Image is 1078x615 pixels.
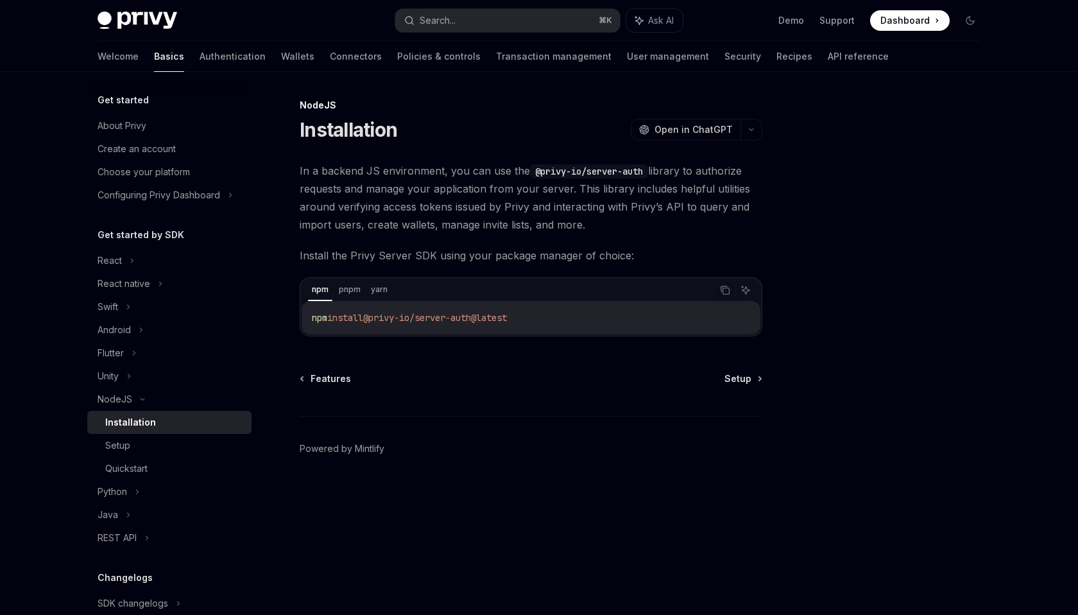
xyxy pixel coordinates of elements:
[105,438,130,453] div: Setup
[300,162,762,234] span: In a backend JS environment, you can use the library to authorize requests and manage your applic...
[778,14,804,27] a: Demo
[363,312,507,324] span: @privy-io/server-auth@latest
[98,299,118,315] div: Swift
[717,282,733,299] button: Copy the contents from the code block
[631,119,740,141] button: Open in ChatGPT
[330,41,382,72] a: Connectors
[335,282,364,297] div: pnpm
[98,276,150,291] div: React native
[105,461,148,476] div: Quickstart
[98,141,176,157] div: Create an account
[98,253,122,268] div: React
[98,164,190,180] div: Choose your platform
[327,312,363,324] span: install
[648,14,674,27] span: Ask AI
[420,13,456,28] div: Search...
[98,530,137,546] div: REST API
[98,227,184,243] h5: Get started by SDK
[395,9,620,32] button: Search...⌘K
[98,12,177,30] img: dark logo
[87,457,252,480] a: Quickstart
[87,114,252,137] a: About Privy
[724,41,761,72] a: Security
[98,92,149,108] h5: Get started
[311,372,351,385] span: Features
[367,282,391,297] div: yarn
[154,41,184,72] a: Basics
[737,282,754,299] button: Ask AI
[627,41,709,72] a: User management
[654,123,733,136] span: Open in ChatGPT
[98,322,131,338] div: Android
[98,368,119,384] div: Unity
[98,596,168,611] div: SDK changelogs
[599,15,612,26] span: ⌘ K
[530,164,648,178] code: @privy-io/server-auth
[87,160,252,184] a: Choose your platform
[300,247,762,264] span: Install the Privy Server SDK using your package manager of choice:
[626,9,683,32] button: Ask AI
[724,372,751,385] span: Setup
[300,442,384,455] a: Powered by Mintlify
[87,434,252,457] a: Setup
[87,137,252,160] a: Create an account
[724,372,761,385] a: Setup
[98,345,124,361] div: Flutter
[300,118,397,141] h1: Installation
[87,411,252,434] a: Installation
[776,41,812,72] a: Recipes
[496,41,612,72] a: Transaction management
[98,187,220,203] div: Configuring Privy Dashboard
[98,570,153,585] h5: Changelogs
[105,415,156,430] div: Installation
[98,507,118,523] div: Java
[312,312,327,324] span: npm
[301,372,351,385] a: Features
[98,484,127,499] div: Python
[880,14,930,27] span: Dashboard
[98,118,146,134] div: About Privy
[98,392,132,407] div: NodeJS
[960,10,980,31] button: Toggle dark mode
[828,41,889,72] a: API reference
[98,41,139,72] a: Welcome
[281,41,314,72] a: Wallets
[870,10,950,31] a: Dashboard
[397,41,481,72] a: Policies & controls
[200,41,266,72] a: Authentication
[819,14,855,27] a: Support
[300,99,762,112] div: NodeJS
[308,282,332,297] div: npm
